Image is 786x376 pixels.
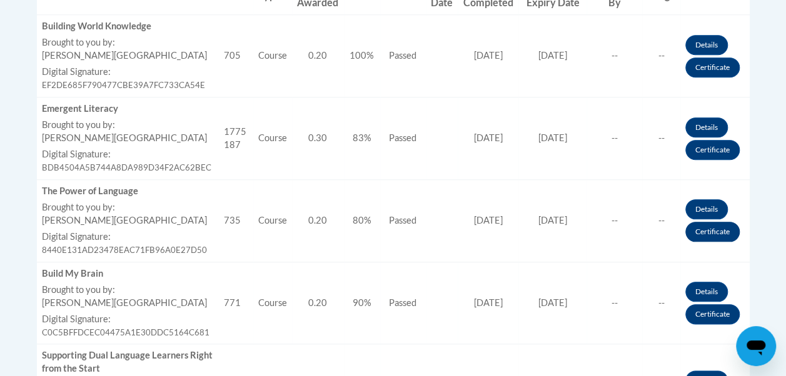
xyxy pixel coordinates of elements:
[685,199,728,219] a: Details button
[297,132,339,145] div: 0.30
[42,50,207,61] span: [PERSON_NAME][GEOGRAPHIC_DATA]
[474,132,503,143] span: [DATE]
[42,66,214,79] label: Digital Signature:
[297,297,339,310] div: 0.20
[42,267,214,280] div: Build My Brain
[587,262,642,344] td: --
[350,50,374,61] span: 100%
[42,215,207,225] span: [PERSON_NAME][GEOGRAPHIC_DATA]
[680,262,750,344] td: Actions
[474,215,503,225] span: [DATE]
[685,140,740,160] a: Certificate
[474,50,503,61] span: [DATE]
[42,119,214,132] label: Brought to you by:
[42,230,214,244] label: Digital Signature:
[219,262,253,344] td: 771
[219,15,253,97] td: 705
[42,132,207,143] span: [PERSON_NAME][GEOGRAPHIC_DATA]
[685,282,728,302] a: Details button
[736,326,776,366] iframe: Button to launch messaging window
[253,15,292,97] td: Course
[474,297,503,308] span: [DATE]
[42,80,205,90] span: EF2DE685F790477CBE39A7FC733CA54E
[42,162,211,172] span: BDB4504A5B744A8DA989D34F2AC62BEC
[538,50,567,61] span: [DATE]
[42,297,207,308] span: [PERSON_NAME][GEOGRAPHIC_DATA]
[219,97,253,180] td: 1775187
[380,179,426,262] td: Passed
[685,35,728,55] a: Details button
[685,304,740,324] a: Certificate
[297,214,339,227] div: 0.20
[685,117,728,137] a: Details button
[685,222,740,242] a: Certificate
[587,15,642,97] td: --
[680,179,750,262] td: Actions
[42,245,207,255] span: 8440E131AD23478EAC71FB96A0E27D50
[42,102,214,116] div: Emergent Literacy
[642,15,680,97] td: --
[538,215,567,225] span: [DATE]
[42,185,214,198] div: The Power of Language
[680,15,750,97] td: Actions
[642,97,680,180] td: --
[253,97,292,180] td: Course
[42,148,214,161] label: Digital Signature:
[42,201,214,214] label: Brought to you by:
[587,97,642,180] td: --
[253,262,292,344] td: Course
[42,284,214,297] label: Brought to you by:
[353,132,371,143] span: 83%
[538,132,567,143] span: [DATE]
[380,97,426,180] td: Passed
[42,327,209,337] span: C0C5BFFDCEC04475A1E30DDC5164C681
[380,262,426,344] td: Passed
[42,349,214,375] div: Supporting Dual Language Learners Right from the Start
[353,215,371,225] span: 80%
[42,36,214,49] label: Brought to you by:
[680,97,750,180] td: Actions
[538,297,567,308] span: [DATE]
[685,57,740,77] a: Certificate
[42,20,214,33] div: Building World Knowledge
[380,15,426,97] td: Passed
[42,313,214,326] label: Digital Signature:
[353,297,371,308] span: 90%
[297,49,339,62] div: 0.20
[587,179,642,262] td: --
[642,179,680,262] td: --
[219,179,253,262] td: 735
[642,262,680,344] td: --
[253,179,292,262] td: Course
